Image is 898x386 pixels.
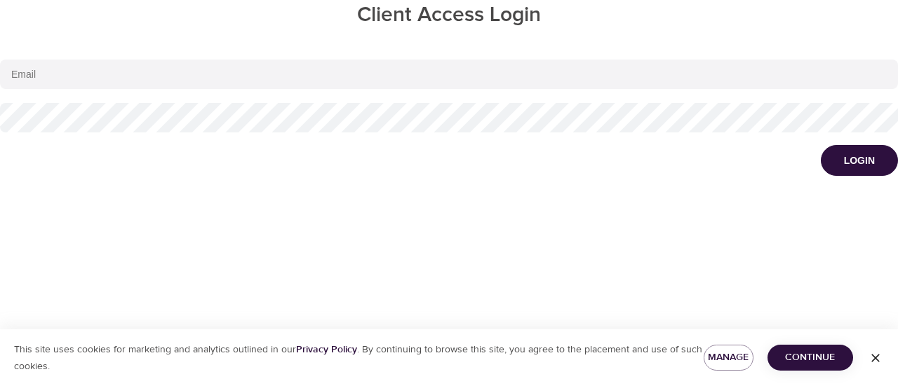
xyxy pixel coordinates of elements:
button: Login [821,145,898,176]
span: Manage [715,349,742,366]
button: Continue [768,345,853,371]
div: Login [844,153,875,167]
span: Continue [779,349,842,366]
button: Manage [704,345,753,371]
a: Privacy Policy [296,343,357,356]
